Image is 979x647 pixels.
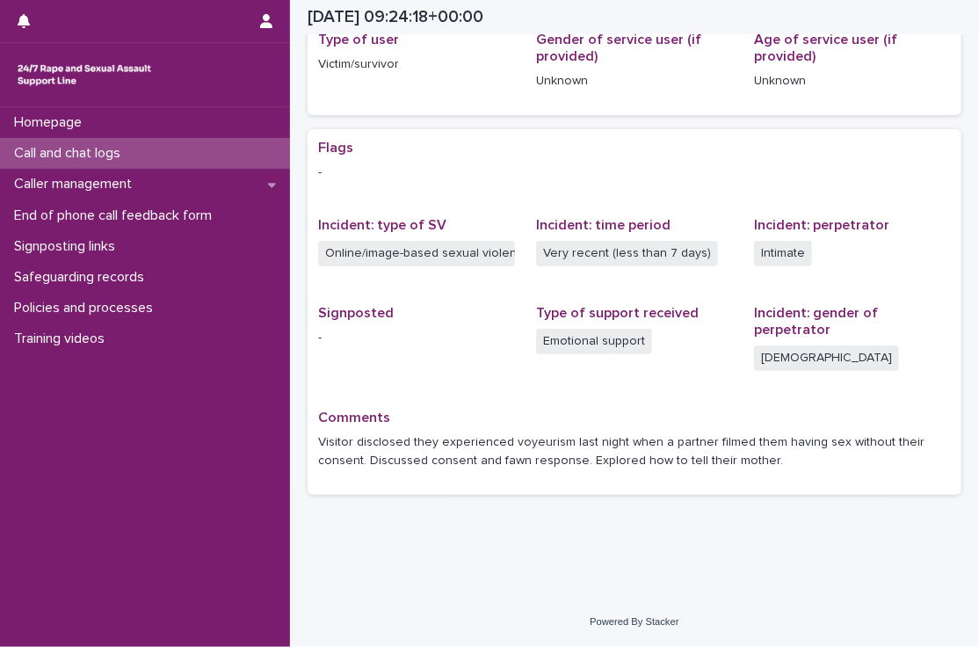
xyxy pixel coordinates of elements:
[754,33,897,63] span: Age of service user (if provided)
[7,300,167,316] p: Policies and processes
[318,306,394,320] span: Signposted
[7,269,158,286] p: Safeguarding records
[536,218,671,232] span: Incident: time period
[536,329,652,354] span: Emotional support
[590,616,678,627] a: Powered By Stacker
[318,33,399,47] span: Type of user
[318,164,951,182] p: -
[318,433,951,470] p: Visitor disclosed they experienced voyeurism last night when a partner filmed them having sex wit...
[7,145,134,162] p: Call and chat logs
[754,218,889,232] span: Incident: perpetrator
[318,241,515,266] span: Online/image-based sexual violence
[7,176,146,193] p: Caller management
[754,345,899,371] span: [DEMOGRAPHIC_DATA]
[536,72,733,91] p: Unknown
[536,306,699,320] span: Type of support received
[7,238,129,255] p: Signposting links
[318,141,353,155] span: Flags
[308,7,483,27] h2: [DATE] 09:24:18+00:00
[7,207,226,224] p: End of phone call feedback form
[754,306,878,337] span: Incident: gender of perpetrator
[536,241,718,266] span: Very recent (less than 7 days)
[7,114,96,131] p: Homepage
[536,33,701,63] span: Gender of service user (if provided)
[318,218,446,232] span: Incident: type of SV
[318,55,515,74] p: Victim/survivor
[14,57,155,92] img: rhQMoQhaT3yELyF149Cw
[318,411,390,425] span: Comments
[754,72,951,91] p: Unknown
[754,241,812,266] span: Intimate
[318,329,515,347] p: -
[7,331,119,347] p: Training videos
